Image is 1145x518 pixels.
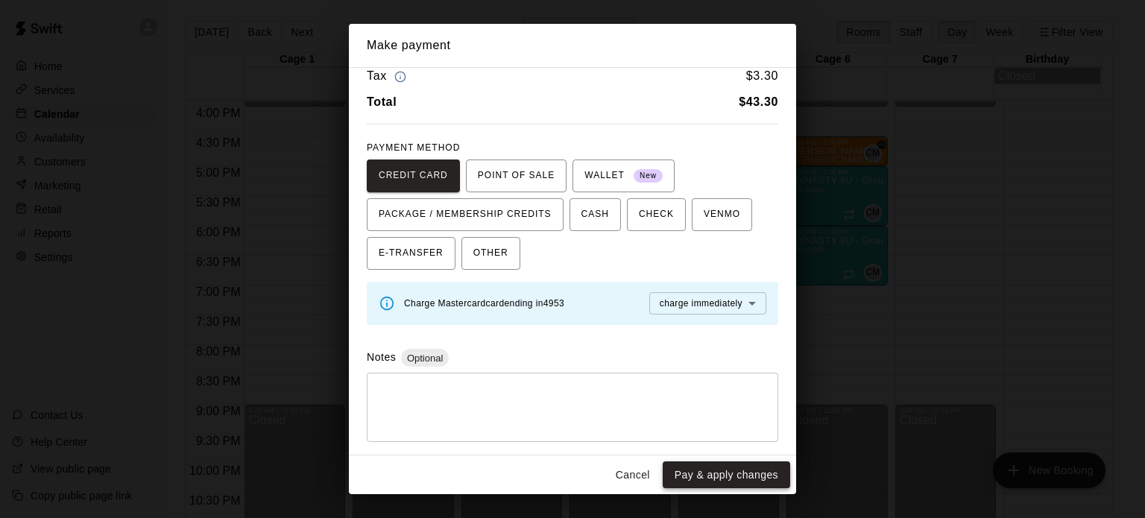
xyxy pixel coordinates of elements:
span: CREDIT CARD [379,164,448,188]
button: POINT OF SALE [466,159,567,192]
span: POINT OF SALE [478,164,555,188]
span: CHECK [639,203,674,227]
h2: Make payment [349,24,796,67]
h6: Tax [367,66,410,86]
button: Pay & apply changes [663,461,790,489]
span: Charge Mastercard card ending in 4953 [404,298,564,309]
span: PACKAGE / MEMBERSHIP CREDITS [379,203,552,227]
span: E-TRANSFER [379,241,444,265]
b: $ 43.30 [739,95,778,108]
span: VENMO [704,203,740,227]
h6: $ 3.30 [746,66,778,86]
button: WALLET New [572,159,675,192]
b: Total [367,95,397,108]
button: CHECK [627,198,686,231]
span: Optional [401,353,449,364]
span: OTHER [473,241,508,265]
button: CASH [570,198,621,231]
button: OTHER [461,237,520,270]
span: New [634,166,663,186]
button: PACKAGE / MEMBERSHIP CREDITS [367,198,564,231]
label: Notes [367,351,396,363]
button: Cancel [609,461,657,489]
button: E-TRANSFER [367,237,455,270]
span: CASH [581,203,609,227]
button: CREDIT CARD [367,159,460,192]
span: WALLET [584,164,663,188]
button: VENMO [692,198,752,231]
span: PAYMENT METHOD [367,142,460,153]
span: charge immediately [660,298,742,309]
